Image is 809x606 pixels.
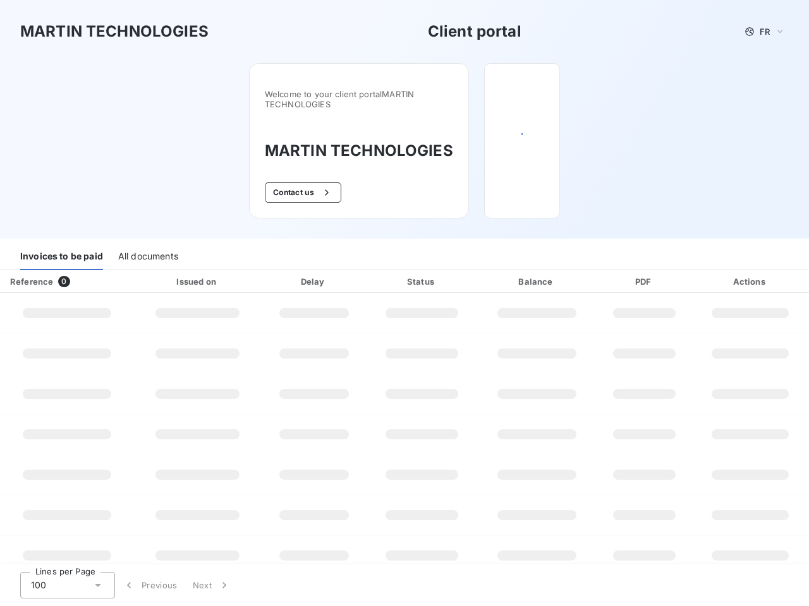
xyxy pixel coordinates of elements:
div: Reference [10,276,53,287]
h3: Client portal [428,20,521,43]
span: Welcome to your client portal MARTIN TECHNOLOGIES [265,89,453,109]
h3: MARTIN TECHNOLOGIES [265,140,453,162]
button: Contact us [265,182,341,203]
div: Issued on [137,275,259,288]
span: FR [760,27,770,37]
button: Next [185,572,238,598]
span: 0 [58,276,70,287]
span: 100 [31,579,46,591]
div: Status [369,275,474,288]
div: Delay [264,275,364,288]
h3: MARTIN TECHNOLOGIES [20,20,209,43]
div: Actions [694,275,806,288]
div: All documents [118,244,178,270]
div: Balance [480,275,595,288]
div: PDF [599,275,689,288]
button: Previous [115,572,185,598]
div: Invoices to be paid [20,244,103,270]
